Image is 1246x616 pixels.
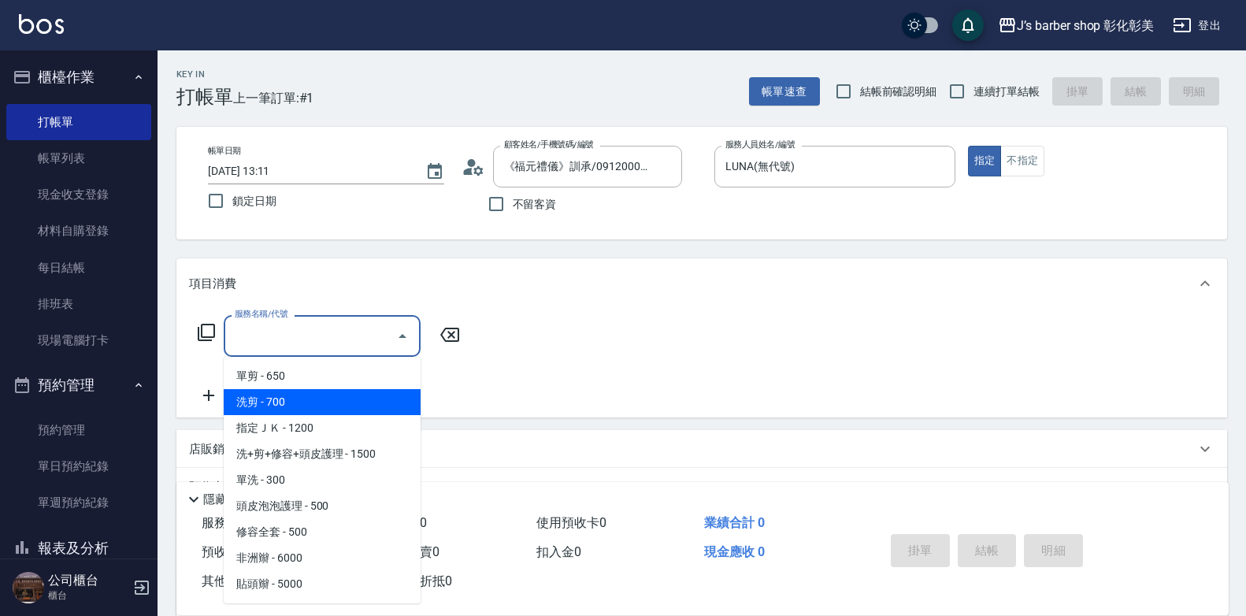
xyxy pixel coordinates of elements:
button: 指定 [968,146,1002,176]
a: 帳單列表 [6,140,151,176]
span: 上一筆訂單:#1 [233,88,314,108]
p: 預收卡販賣 [189,479,248,495]
button: Close [390,324,415,349]
button: 帳單速查 [749,77,820,106]
div: J’s barber shop 彰化彰美 [1017,16,1154,35]
a: 單週預約紀錄 [6,484,151,521]
button: J’s barber shop 彰化彰美 [992,9,1160,42]
span: 使用預收卡 0 [536,515,606,530]
label: 服務人員姓名/編號 [725,139,795,150]
span: 指定ＪＫ - 1200 [224,415,421,441]
span: 頭皮泡泡護理 - 500 [224,493,421,519]
h5: 公司櫃台 [48,573,128,588]
a: 每日結帳 [6,250,151,286]
span: 貼頭辮 - 5000 [224,571,421,597]
span: 不留客資 [513,196,557,213]
h2: Key In [176,69,233,80]
span: 單剪 - 650 [224,363,421,389]
p: 隱藏業績明細 [203,492,274,508]
span: 服務消費 0 [202,515,259,530]
span: 扣入金 0 [536,544,581,559]
div: 店販銷售 [176,430,1227,468]
span: 洗剪 - 700 [224,389,421,415]
button: 預約管理 [6,365,151,406]
span: 連續打單結帳 [973,83,1040,100]
label: 帳單日期 [208,145,241,157]
span: 單洗 - 300 [224,467,421,493]
span: 預收卡販賣 0 [202,544,272,559]
span: 業績合計 0 [704,515,765,530]
p: 項目消費 [189,276,236,292]
div: 項目消費 [176,258,1227,309]
a: 排班表 [6,286,151,322]
button: save [952,9,984,41]
button: Choose date, selected date is 2025-08-11 [416,153,454,191]
button: 報表及分析 [6,528,151,569]
label: 顧客姓名/手機號碼/編號 [504,139,594,150]
img: Person [13,572,44,603]
p: 櫃台 [48,588,128,603]
img: Logo [19,14,64,34]
a: 單日預約紀錄 [6,448,151,484]
button: 登出 [1166,11,1227,40]
button: 不指定 [1000,146,1044,176]
input: YYYY/MM/DD hh:mm [208,158,410,184]
span: 鎖定日期 [232,193,276,210]
label: 服務名稱/代號 [235,308,287,320]
p: 店販銷售 [189,441,236,458]
a: 預約管理 [6,412,151,448]
a: 材料自購登錄 [6,213,151,249]
a: 打帳單 [6,104,151,140]
span: 非洲辮 - 6000 [224,545,421,571]
span: 結帳前確認明細 [860,83,937,100]
span: 現金應收 0 [704,544,765,559]
div: 預收卡販賣 [176,468,1227,506]
button: 櫃檯作業 [6,57,151,98]
span: 洗+剪+修容+頭皮護理 - 1500 [224,441,421,467]
h3: 打帳單 [176,86,233,108]
span: 修容全套 - 500 [224,519,421,545]
span: 其他付款方式 0 [202,573,284,588]
a: 現場電腦打卡 [6,322,151,358]
a: 現金收支登錄 [6,176,151,213]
